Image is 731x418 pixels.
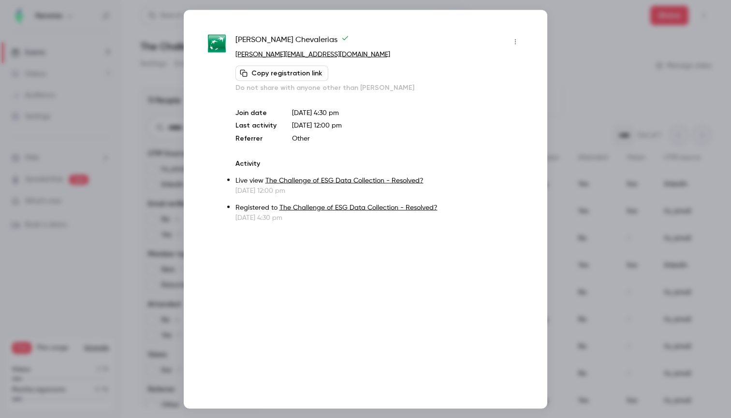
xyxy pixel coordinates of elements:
p: Join date [235,108,277,117]
img: bnpparibasfortis.com [208,35,226,53]
button: Copy registration link [235,65,328,81]
p: Other [292,133,523,143]
p: [DATE] 4:30 pm [292,108,523,117]
p: Registered to [235,202,523,213]
a: [PERSON_NAME][EMAIL_ADDRESS][DOMAIN_NAME] [235,51,390,58]
a: The Challenge of ESG Data Collection - Resolved? [265,177,424,184]
a: The Challenge of ESG Data Collection - Resolved? [279,204,438,211]
p: [DATE] 4:30 pm [235,213,523,222]
p: Activity [235,159,523,168]
p: Last activity [235,120,277,130]
p: Do not share with anyone other than [PERSON_NAME] [235,83,523,92]
span: [PERSON_NAME] Chevalerias [235,34,349,49]
span: [DATE] 12:00 pm [292,122,342,129]
p: [DATE] 12:00 pm [235,186,523,195]
p: Referrer [235,133,277,143]
p: Live view [235,175,523,186]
